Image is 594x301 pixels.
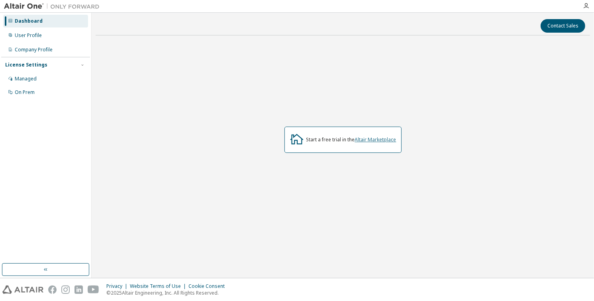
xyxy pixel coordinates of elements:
[15,32,42,39] div: User Profile
[188,283,229,289] div: Cookie Consent
[2,285,43,294] img: altair_logo.svg
[15,47,53,53] div: Company Profile
[106,283,130,289] div: Privacy
[355,136,396,143] a: Altair Marketplace
[61,285,70,294] img: instagram.svg
[48,285,57,294] img: facebook.svg
[130,283,188,289] div: Website Terms of Use
[15,18,43,24] div: Dashboard
[106,289,229,296] p: © 2025 Altair Engineering, Inc. All Rights Reserved.
[15,89,35,96] div: On Prem
[306,137,396,143] div: Start a free trial in the
[541,19,585,33] button: Contact Sales
[15,76,37,82] div: Managed
[4,2,104,10] img: Altair One
[5,62,47,68] div: License Settings
[88,285,99,294] img: youtube.svg
[74,285,83,294] img: linkedin.svg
